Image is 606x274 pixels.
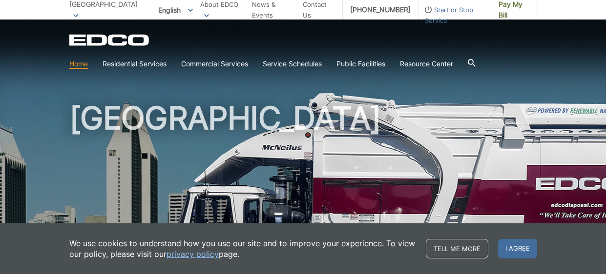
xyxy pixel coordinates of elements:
[151,2,200,18] span: English
[426,239,488,258] a: Tell me more
[167,249,219,259] a: privacy policy
[103,59,167,69] a: Residential Services
[69,34,150,46] a: EDCD logo. Return to the homepage.
[498,239,537,258] span: I agree
[69,238,416,259] p: We use cookies to understand how you use our site and to improve your experience. To view our pol...
[263,59,322,69] a: Service Schedules
[69,59,88,69] a: Home
[181,59,248,69] a: Commercial Services
[400,59,453,69] a: Resource Center
[336,59,385,69] a: Public Facilities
